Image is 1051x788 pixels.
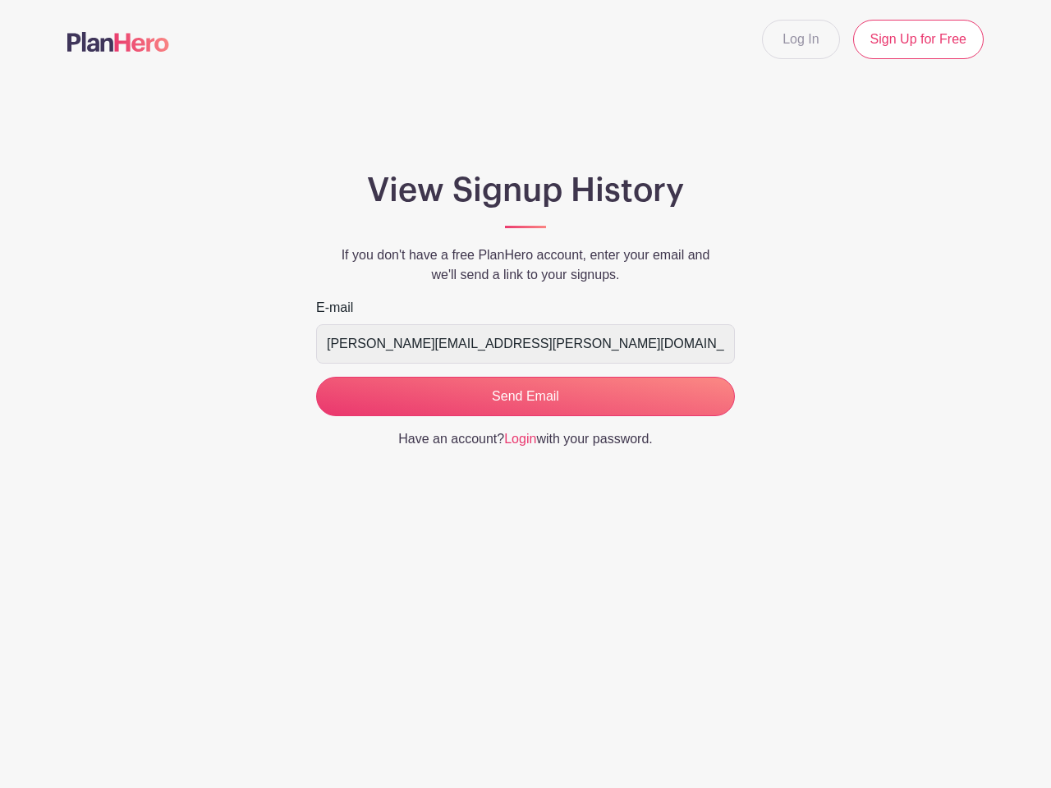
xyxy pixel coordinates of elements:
h1: View Signup History [316,171,735,210]
a: Log In [762,20,839,59]
a: Sign Up for Free [853,20,984,59]
img: logo-507f7623f17ff9eddc593b1ce0a138ce2505c220e1c5a4e2b4648c50719b7d32.svg [67,32,169,52]
a: Login [504,432,536,446]
label: E-mail [316,298,353,318]
p: If you don't have a free PlanHero account, enter your email and we'll send a link to your signups. [316,245,735,285]
p: Have an account? with your password. [316,429,735,449]
input: Send Email [316,377,735,416]
input: e.g. julie@eventco.com [316,324,735,364]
